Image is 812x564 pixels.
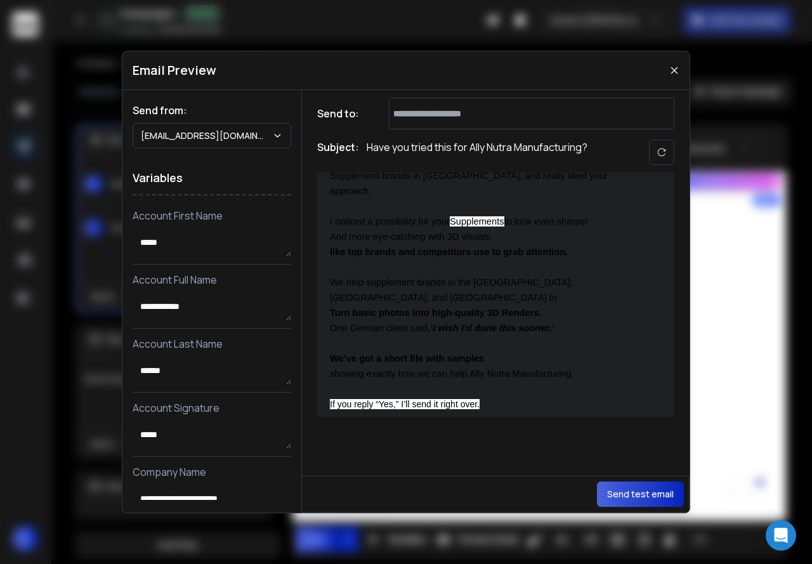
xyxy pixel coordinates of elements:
span: Supplements [450,216,504,226]
div: Open Intercom Messenger [766,520,796,551]
p: Account First Name [133,208,291,223]
p: [EMAIL_ADDRESS][DOMAIN_NAME] [141,129,272,142]
span: showing exactly how we can help Ally Nutra Manufacturing. [330,369,574,379]
span: One German client said, [330,323,430,333]
h1: Variables [133,161,291,195]
strong: I wish I’d done this sooner.’ [433,323,554,333]
span: If you reply “Yes,” I’ll send it right over. [330,399,480,409]
p: Company Name [133,464,291,480]
h1: Send to: [317,106,368,121]
p: Account Signature [133,400,291,416]
strong: like top brands and competitors use to grab attention. [330,247,568,257]
h1: Subject: [317,140,359,165]
button: Send test email [597,482,684,507]
strong: We’ve got a short file with samples [330,353,484,364]
strong: Turn basic photos into high-quality 3D Renders. [330,308,542,318]
p: Account Last Name [133,336,291,351]
p: Have you tried this for Ally Nutra Manufacturing? [367,140,587,165]
h1: Email Preview [133,62,216,79]
span: I noticed a possibility for your to look even sharper [330,216,588,226]
p: Account Full Name [133,272,291,287]
h1: Send from: [133,103,291,118]
span: We help supplement brands in the [GEOGRAPHIC_DATA], [GEOGRAPHIC_DATA], and [GEOGRAPHIC_DATA] to [330,277,575,303]
span: And more eye-catching with 3D visuals. [330,232,493,242]
strong: ‘ [430,323,433,333]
